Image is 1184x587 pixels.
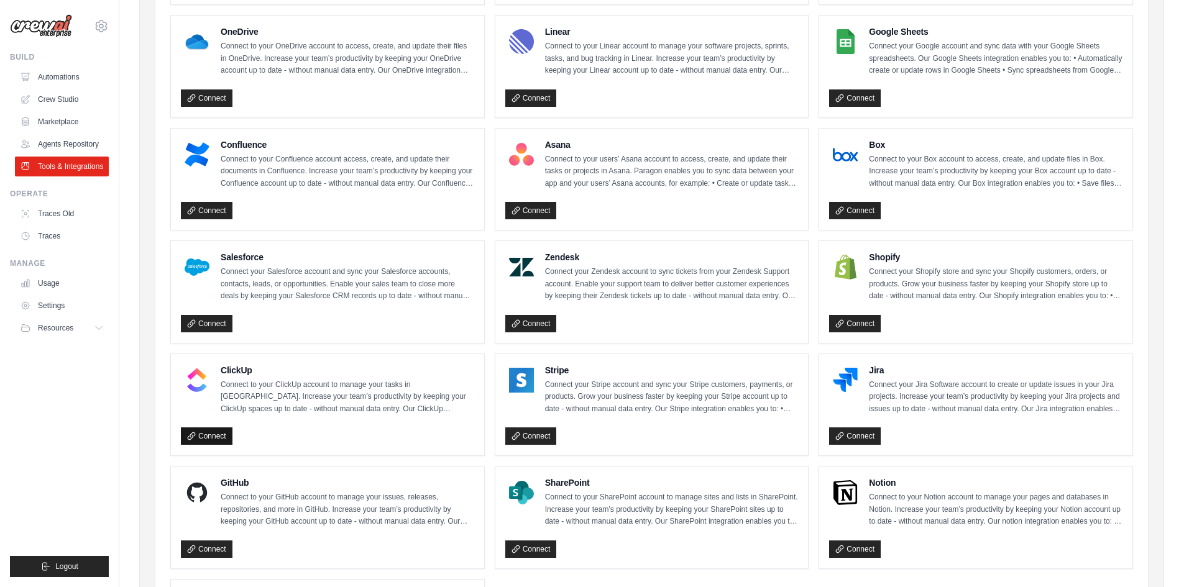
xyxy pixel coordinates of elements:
h4: Confluence [221,139,474,151]
h4: Box [869,139,1122,151]
a: Connect [829,315,881,332]
p: Connect to your ClickUp account to manage your tasks in [GEOGRAPHIC_DATA]. Increase your team’s p... [221,379,474,416]
img: SharePoint Logo [509,480,534,505]
a: Connect [181,315,232,332]
p: Connect to your SharePoint account to manage sites and lists in SharePoint. Increase your team’s ... [545,491,799,528]
div: Build [10,52,109,62]
span: Logout [55,562,78,571]
a: Connect [181,540,232,558]
a: Connect [181,202,232,219]
img: Jira Logo [833,368,858,393]
p: Connect your Zendesk account to sync tickets from your Zendesk Support account. Enable your suppo... [545,266,799,303]
h4: Stripe [545,364,799,376]
button: Resources [15,318,109,338]
a: Connect [505,540,557,558]
a: Connect [181,427,232,445]
p: Connect to your Confluence account access, create, and update their documents in Confluence. Incr... [221,153,474,190]
img: Shopify Logo [833,255,858,280]
h4: GitHub [221,476,474,489]
a: Connect [829,540,881,558]
h4: Asana [545,139,799,151]
button: Logout [10,556,109,577]
a: Usage [15,273,109,293]
a: Connect [829,202,881,219]
img: GitHub Logo [185,480,209,505]
h4: Google Sheets [869,25,1122,38]
img: Notion Logo [833,480,858,505]
h4: Notion [869,476,1122,489]
p: Connect to your GitHub account to manage your issues, releases, repositories, and more in GitHub.... [221,491,474,528]
h4: Salesforce [221,251,474,263]
h4: ClickUp [221,364,474,376]
h4: OneDrive [221,25,474,38]
p: Connect your Google account and sync data with your Google Sheets spreadsheets. Our Google Sheets... [869,40,1122,77]
h4: Shopify [869,251,1122,263]
h4: Zendesk [545,251,799,263]
p: Connect to your Box account to access, create, and update files in Box. Increase your team’s prod... [869,153,1122,190]
a: Settings [15,296,109,316]
a: Connect [505,202,557,219]
a: Agents Repository [15,134,109,154]
p: Connect to your OneDrive account to access, create, and update their files in OneDrive. Increase ... [221,40,474,77]
img: ClickUp Logo [185,368,209,393]
a: Automations [15,67,109,87]
p: Connect to your Linear account to manage your software projects, sprints, tasks, and bug tracking... [545,40,799,77]
a: Connect [829,89,881,107]
div: Manage [10,258,109,268]
img: Logo [10,14,72,38]
a: Traces [15,226,109,246]
p: Connect your Shopify store and sync your Shopify customers, orders, or products. Grow your busine... [869,266,1122,303]
img: Confluence Logo [185,142,209,167]
img: Salesforce Logo [185,255,209,280]
a: Crew Studio [15,89,109,109]
a: Traces Old [15,204,109,224]
img: Google Sheets Logo [833,29,858,54]
h4: Jira [869,364,1122,376]
img: Linear Logo [509,29,534,54]
a: Connect [505,89,557,107]
a: Connect [829,427,881,445]
a: Connect [505,315,557,332]
p: Connect your Stripe account and sync your Stripe customers, payments, or products. Grow your busi... [545,379,799,416]
a: Marketplace [15,112,109,132]
p: Connect to your users’ Asana account to access, create, and update their tasks or projects in Asa... [545,153,799,190]
a: Tools & Integrations [15,157,109,176]
img: Asana Logo [509,142,534,167]
img: Box Logo [833,142,858,167]
p: Connect your Salesforce account and sync your Salesforce accounts, contacts, leads, or opportunit... [221,266,474,303]
img: OneDrive Logo [185,29,209,54]
a: Connect [505,427,557,445]
span: Resources [38,323,73,333]
p: Connect to your Notion account to manage your pages and databases in Notion. Increase your team’s... [869,491,1122,528]
img: Stripe Logo [509,368,534,393]
h4: SharePoint [545,476,799,489]
a: Connect [181,89,232,107]
img: Zendesk Logo [509,255,534,280]
div: Operate [10,189,109,199]
p: Connect your Jira Software account to create or update issues in your Jira projects. Increase you... [869,379,1122,416]
h4: Linear [545,25,799,38]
